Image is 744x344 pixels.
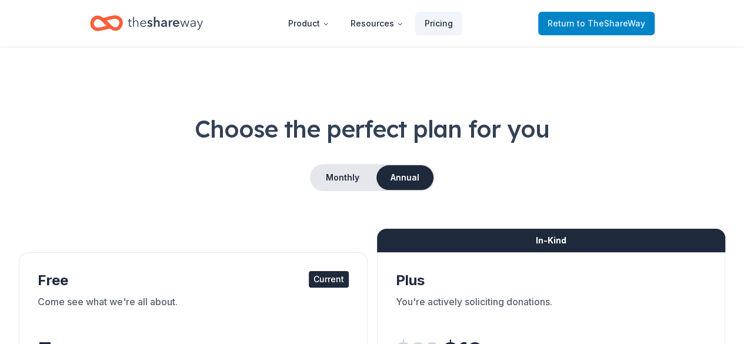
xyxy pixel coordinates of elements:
button: Monthly [311,165,374,190]
div: In-Kind [377,229,726,252]
div: Plus [396,271,707,290]
span: to TheShareWay [577,18,645,28]
h1: Choose the perfect plan for you [19,112,725,145]
a: Returnto TheShareWay [538,12,655,35]
div: Current [309,271,349,288]
div: Come see what we're all about. [38,295,349,328]
button: Annual [376,165,433,190]
button: Resources [341,12,413,35]
span: Return [548,16,645,31]
nav: Main [279,9,462,37]
div: You're actively soliciting donations. [396,295,707,328]
a: Pricing [415,12,462,35]
div: Free [38,271,349,290]
a: Home [90,9,203,37]
button: Product [279,12,339,35]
